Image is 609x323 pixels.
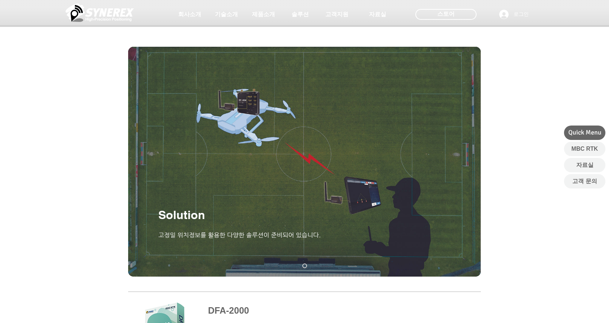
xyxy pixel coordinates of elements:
[568,128,601,137] span: Quick Menu
[319,7,355,22] a: 고객지원
[245,7,281,22] a: 제품소개
[564,158,605,172] a: 자료실
[158,231,321,238] span: ​고정밀 위치정보를 활용한 다양한 솔루션이 준비되어 있습니다.
[369,11,386,18] span: 자료실
[511,11,531,18] span: 로그인
[572,177,597,185] span: 고객 문의
[178,11,201,18] span: 회사소개
[325,11,348,18] span: 고객지원
[128,47,481,277] img: 대지 2-100.jpg
[302,264,307,268] a: Solution
[208,7,244,22] a: 기술소개
[66,2,134,23] img: 씨너렉스_White_simbol_대지 1.png
[572,145,598,153] span: MBC RTK
[299,264,310,268] nav: 슬라이드
[215,11,238,18] span: 기술소개
[564,174,605,188] a: 고객 문의
[128,47,481,277] div: 슬라이드쇼
[158,208,205,222] span: Solution
[282,7,318,22] a: 솔루션
[292,11,309,18] span: 솔루션
[360,7,396,22] a: 자료실
[172,7,208,22] a: 회사소개
[564,126,605,140] div: Quick Menu
[252,11,275,18] span: 제품소개
[564,142,605,156] a: MBC RTK
[415,9,477,20] div: 스토어
[437,10,455,18] span: 스토어
[526,292,609,323] iframe: Wix Chat
[576,161,594,169] span: 자료실
[494,8,534,21] button: 로그인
